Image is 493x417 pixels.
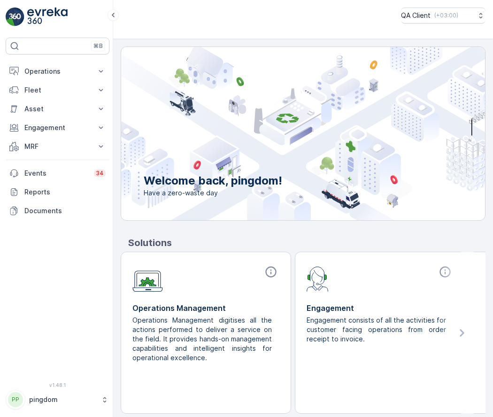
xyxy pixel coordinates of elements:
[401,11,431,20] p: QA Client
[6,201,109,220] a: Documents
[24,67,91,76] p: Operations
[128,236,485,250] p: Solutions
[132,302,279,314] p: Operations Management
[6,183,109,201] a: Reports
[144,188,282,198] span: Have a zero-waste day
[24,123,91,132] p: Engagement
[6,164,109,183] a: Events34
[79,47,485,220] img: city illustration
[29,395,96,404] p: pingdom
[6,390,109,409] button: PPpingdom
[93,42,103,50] p: ⌘B
[6,100,109,118] button: Asset
[6,118,109,137] button: Engagement
[6,137,109,156] button: MRF
[144,173,282,188] p: Welcome back, pingdom!
[24,85,91,95] p: Fleet
[24,169,88,178] p: Events
[96,170,104,177] p: 34
[6,81,109,100] button: Fleet
[24,104,91,114] p: Asset
[24,187,106,197] p: Reports
[132,316,272,363] p: Operations Management digitises all the actions performed to deliver a service on the field. It p...
[8,392,23,407] div: PP
[6,8,24,26] img: logo
[307,316,446,344] p: Engagement consists of all the activities for customer facing operations from order receipt to in...
[434,12,458,19] p: ( +03:00 )
[27,8,68,26] img: logo_light-DOdMpM7g.png
[24,206,106,216] p: Documents
[132,265,163,292] img: module-icon
[24,142,91,151] p: MRF
[6,382,109,388] span: v 1.48.1
[307,265,329,292] img: module-icon
[307,302,454,314] p: Engagement
[401,8,485,23] button: QA Client(+03:00)
[6,62,109,81] button: Operations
